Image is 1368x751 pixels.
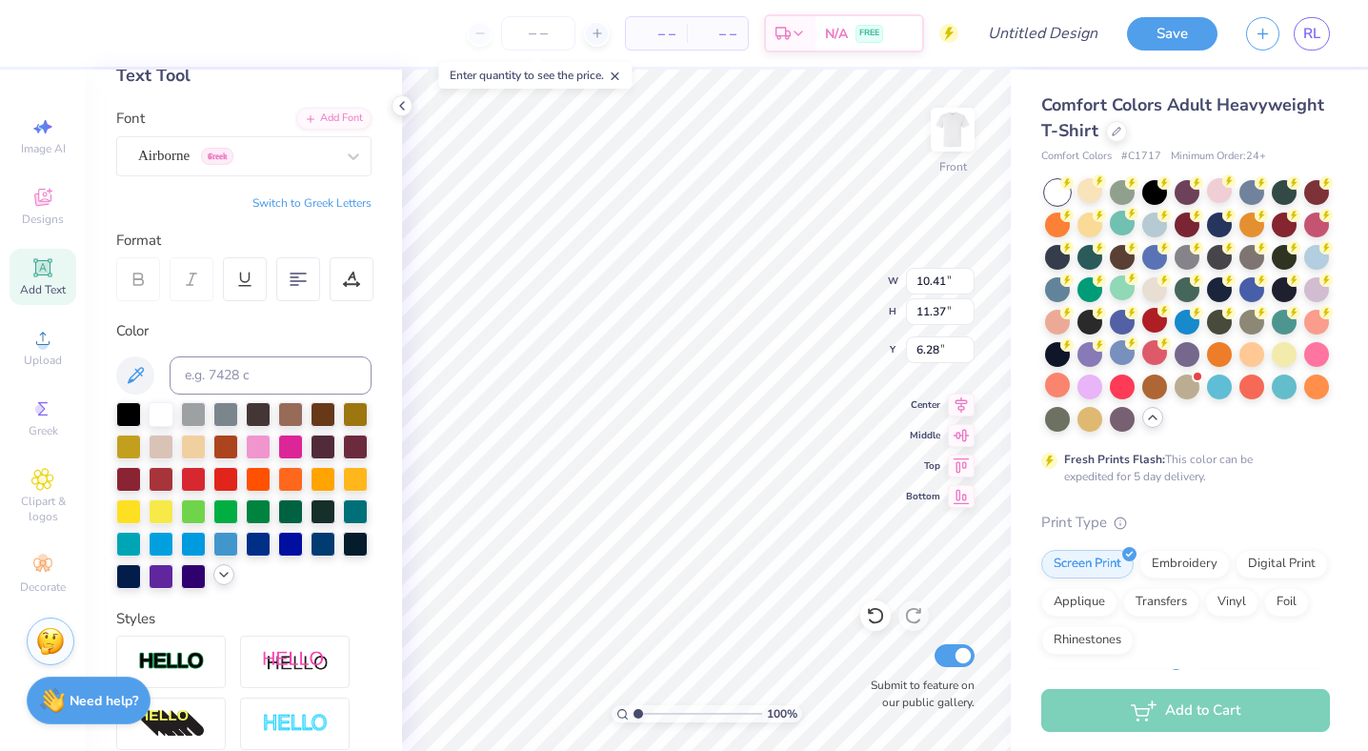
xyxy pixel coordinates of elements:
[439,62,633,89] div: Enter quantity to see the price.
[20,282,66,297] span: Add Text
[859,27,879,40] span: FREE
[1127,17,1217,51] button: Save
[20,579,66,595] span: Decorate
[170,356,372,395] input: e.g. 7428 c
[262,650,329,674] img: Shadow
[1139,550,1230,578] div: Embroidery
[1121,149,1161,165] span: # C1717
[70,692,138,710] strong: Need help?
[116,320,372,342] div: Color
[767,705,797,722] span: 100 %
[1294,17,1330,51] a: RL
[1064,451,1298,485] div: This color can be expedited for 5 day delivery.
[1041,588,1117,617] div: Applique
[934,111,972,149] img: Front
[1041,626,1134,655] div: Rhinestones
[1264,588,1309,617] div: Foil
[906,429,940,442] span: Middle
[1041,93,1324,142] span: Comfort Colors Adult Heavyweight T-Shirt
[973,14,1113,52] input: Untitled Design
[939,158,967,175] div: Front
[252,195,372,211] button: Switch to Greek Letters
[116,230,373,252] div: Format
[1205,588,1258,617] div: Vinyl
[1041,550,1134,578] div: Screen Print
[825,24,848,44] span: N/A
[22,212,64,227] span: Designs
[1236,550,1328,578] div: Digital Print
[262,713,329,735] img: Negative Space
[1123,588,1199,617] div: Transfers
[1064,452,1165,467] strong: Fresh Prints Flash:
[637,24,675,44] span: – –
[24,353,62,368] span: Upload
[116,108,145,130] label: Font
[29,423,58,438] span: Greek
[296,108,372,130] div: Add Font
[1041,149,1112,165] span: Comfort Colors
[501,16,575,51] input: – –
[138,709,205,740] img: 3d Illusion
[906,398,940,412] span: Center
[116,63,372,89] div: Text Tool
[1303,23,1320,45] span: RL
[138,651,205,673] img: Stroke
[1171,149,1266,165] span: Minimum Order: 24 +
[860,677,975,711] label: Submit to feature on our public gallery.
[21,141,66,156] span: Image AI
[1041,512,1330,534] div: Print Type
[10,494,76,524] span: Clipart & logos
[906,490,940,503] span: Bottom
[906,459,940,473] span: Top
[116,608,372,630] div: Styles
[698,24,736,44] span: – –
